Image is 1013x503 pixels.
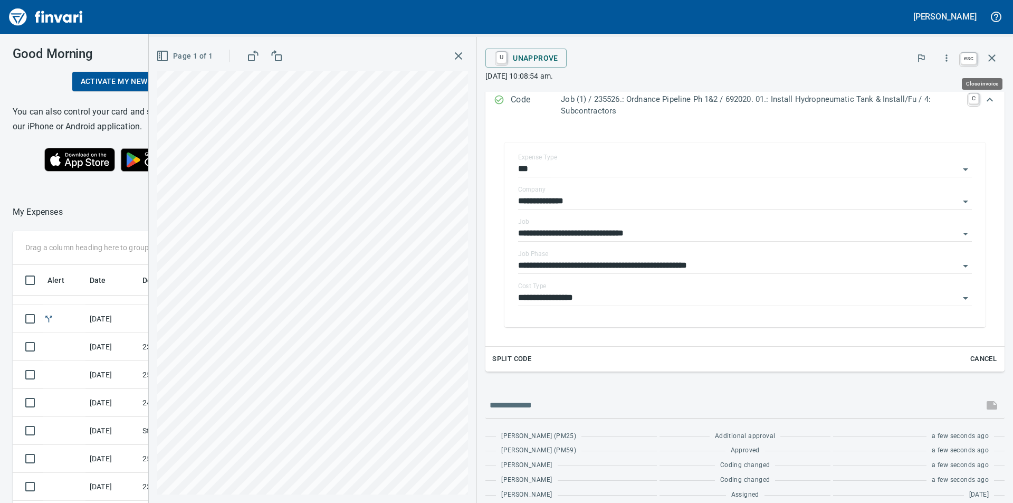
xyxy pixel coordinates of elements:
span: Coding changed [720,460,770,471]
td: [DATE] [85,389,138,417]
div: Expand [485,128,1005,372]
button: Flag [910,46,933,70]
p: [DATE] 10:08:54 am. [485,71,1005,81]
td: 252505 [138,361,233,389]
span: This records your message into the invoice and notifies anyone mentioned [979,393,1005,418]
span: Date [90,274,120,287]
button: Open [958,194,973,209]
p: Drag a column heading here to group the table [25,242,180,253]
span: Description [142,274,196,287]
span: [DATE] [969,490,989,500]
span: Date [90,274,106,287]
span: a few seconds ago [932,445,989,456]
a: Activate my new card [72,72,178,91]
td: [DATE] [85,305,138,333]
span: Approved [731,445,760,456]
button: Open [958,259,973,273]
td: Stinker #45 Caldwell ID [138,417,233,445]
td: 256645.7140 [138,445,233,473]
span: Description [142,274,182,287]
span: Additional approval [715,431,776,442]
span: [PERSON_NAME] [501,475,552,486]
label: Company [518,186,546,193]
p: Job (1) / 235526.: Ordnance Pipeline Ph 1&2 / 692020. 01.: Install Hydropneumatic Tank & Install/... [561,93,962,117]
img: Download on the App Store [44,148,115,172]
a: U [496,52,506,63]
button: Split Code [490,351,534,367]
h5: [PERSON_NAME] [913,11,977,22]
span: Unapprove [494,49,558,67]
td: [DATE] [85,333,138,361]
span: Alert [47,274,64,287]
label: Job Phase [518,251,548,257]
span: [PERSON_NAME] [501,460,552,471]
img: Get it on Google Play [115,143,206,177]
span: [PERSON_NAME] (PM59) [501,445,576,456]
td: [DATE] [85,445,138,473]
label: Cost Type [518,283,547,289]
td: [DATE] [85,417,138,445]
a: esc [961,53,977,64]
button: Cancel [967,351,1000,367]
p: Code [511,93,561,117]
label: Expense Type [518,154,557,160]
span: Activate my new card [81,75,169,88]
td: [DATE] [85,361,138,389]
button: Open [958,291,973,306]
a: C [969,93,979,104]
span: Split transaction [43,315,54,322]
p: My Expenses [13,206,63,219]
td: [DATE] [85,473,138,501]
button: UUnapprove [485,49,567,68]
h3: Good Morning [13,46,237,61]
td: 235526 [138,333,233,361]
h6: You can also control your card and submit expenses from our iPhone or Android application. [13,105,237,134]
span: Coding changed [720,475,770,486]
span: Cancel [969,353,998,365]
span: [PERSON_NAME] [501,490,552,500]
button: More [935,46,958,70]
button: Open [958,226,973,241]
span: [PERSON_NAME] (PM25) [501,431,576,442]
td: 235526.6665 [138,473,233,501]
nav: breadcrumb [13,206,63,219]
span: Alert [47,274,78,287]
label: Job [518,219,529,225]
span: a few seconds ago [932,475,989,486]
button: [PERSON_NAME] [911,8,979,25]
span: Assigned [731,490,759,500]
button: Page 1 of 1 [154,46,217,66]
img: Finvari [6,4,85,30]
button: Open [958,162,973,177]
td: 245010 [138,389,233,417]
span: a few seconds ago [932,431,989,442]
span: Split Code [492,353,531,365]
span: a few seconds ago [932,460,989,471]
span: Page 1 of 1 [158,50,213,63]
div: Expand [485,83,1005,128]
